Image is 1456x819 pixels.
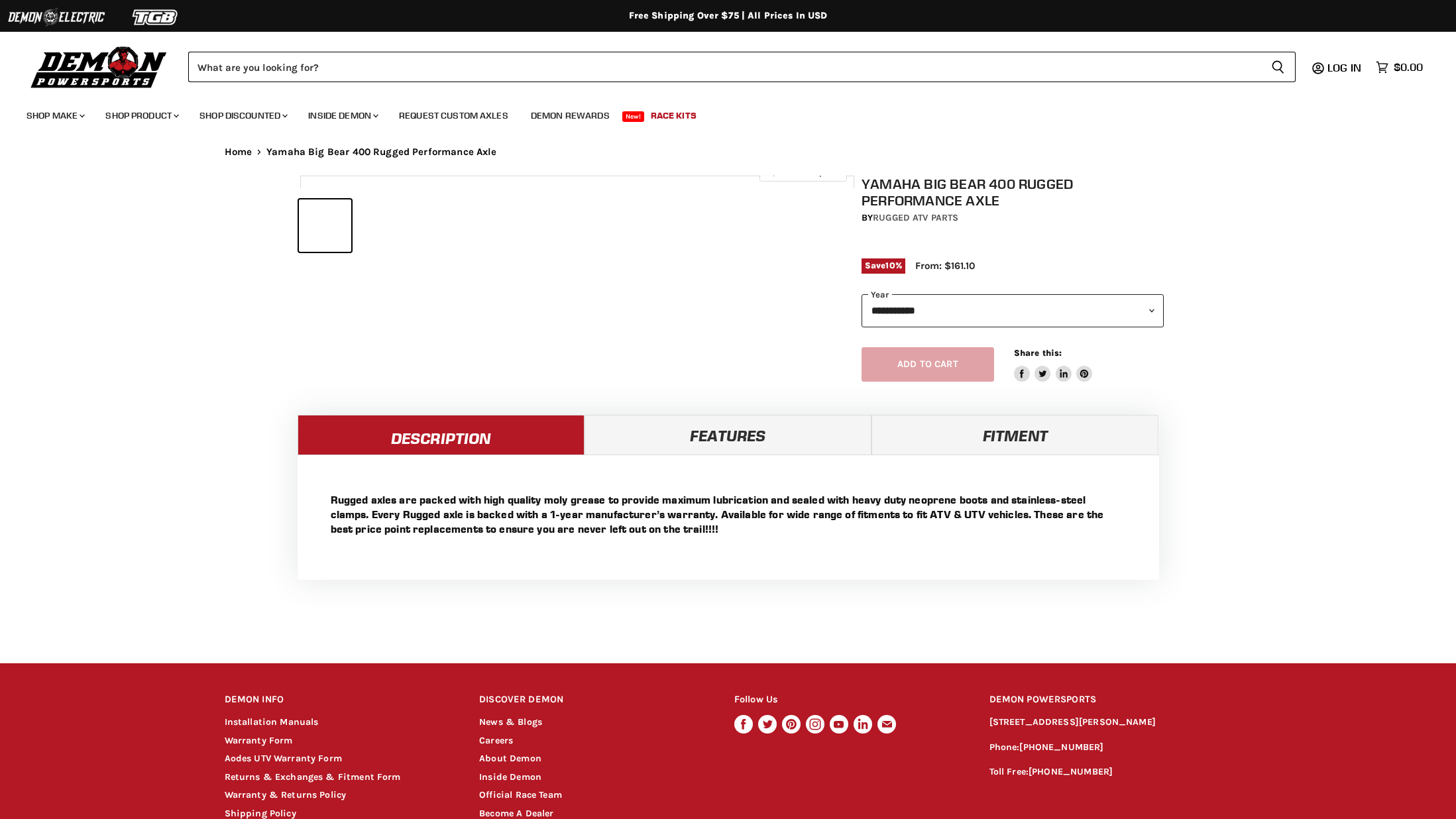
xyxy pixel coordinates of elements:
a: Shipping Policy [225,808,296,819]
a: Installation Manuals [225,716,319,728]
a: Shop Make [17,102,93,129]
a: About Demon [479,753,541,764]
a: Careers [479,735,513,746]
input: Search [188,52,1260,82]
a: Fitment [871,415,1158,455]
a: Become A Dealer [479,808,553,819]
span: $0.00 [1394,61,1423,74]
h2: DEMON INFO [225,684,455,716]
a: Shop Discounted [190,102,296,129]
button: Search [1260,52,1296,82]
p: Phone: [989,740,1232,755]
a: Demon Rewards [521,102,620,129]
button: IMAGE thumbnail [468,199,520,252]
a: Warranty Form [225,735,293,746]
span: 10 [885,260,895,270]
a: Race Kits [641,102,706,129]
a: Log in [1321,62,1369,74]
aside: Share this: [1014,347,1093,382]
h2: DEMON POWERSPORTS [989,684,1232,716]
h2: Follow Us [734,684,964,716]
h2: DISCOVER DEMON [479,684,709,716]
img: Demon Electric Logo 2 [7,5,106,30]
h1: Yamaha Big Bear 400 Rugged Performance Axle [862,176,1164,209]
a: Inside Demon [298,102,386,129]
a: News & Blogs [479,716,542,728]
div: Free Shipping Over $75 | All Prices In USD [198,10,1259,22]
span: Yamaha Big Bear 400 Rugged Performance Axle [266,146,496,158]
p: Rugged axles are packed with high quality moly grease to provide maximum lubrication and sealed w... [331,492,1126,536]
button: IMAGE thumbnail [299,199,351,252]
a: [PHONE_NUMBER] [1019,741,1103,753]
a: Official Race Team [479,789,562,800]
button: IMAGE thumbnail [355,199,408,252]
span: New! [622,111,645,122]
a: Shop Product [95,102,187,129]
a: $0.00 [1369,58,1429,77]
span: Log in [1327,61,1361,74]
a: Inside Demon [479,771,541,783]
a: Description [298,415,585,455]
p: [STREET_ADDRESS][PERSON_NAME] [989,715,1232,730]
a: Rugged ATV Parts [873,212,958,223]
a: [PHONE_NUMBER] [1029,766,1113,777]
ul: Main menu [17,97,1420,129]
a: Request Custom Axles [389,102,518,129]
form: Product [188,52,1296,82]
span: Share this: [1014,348,1062,358]
img: TGB Logo 2 [106,5,205,30]
span: From: $161.10 [915,260,975,272]
select: year [862,294,1164,327]
button: IMAGE thumbnail [412,199,464,252]
img: Demon Powersports [27,43,172,90]
a: Aodes UTV Warranty Form [225,753,342,764]
a: Home [225,146,252,158]
a: Returns & Exchanges & Fitment Form [225,771,401,783]
span: Save % [862,258,905,273]
p: Toll Free: [989,765,1232,780]
span: Click to expand [766,167,840,177]
nav: Breadcrumbs [198,146,1259,158]
div: by [862,211,1164,225]
a: Warranty & Returns Policy [225,789,347,800]
a: Features [585,415,871,455]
